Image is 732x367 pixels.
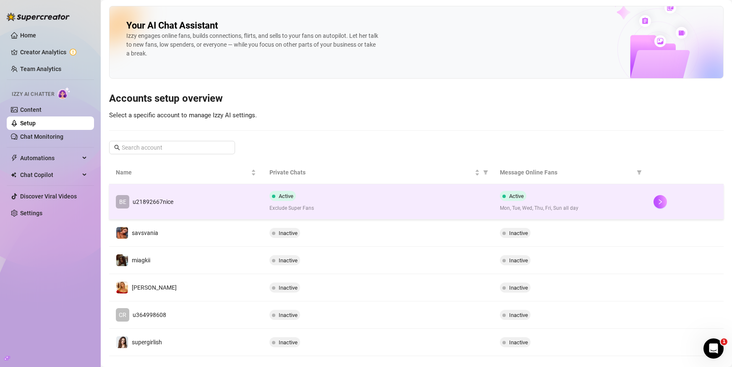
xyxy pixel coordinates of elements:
[20,193,77,200] a: Discover Viral Videos
[116,336,128,348] img: supergirlish
[132,230,158,236] span: savsvania
[116,254,128,266] img: miagkii
[279,193,293,199] span: Active
[126,32,378,58] div: Izzy engages online fans, builds connections, flirts, and sells to your fans on autopilot. Let he...
[263,161,493,184] th: Private Chats
[483,170,488,175] span: filter
[637,170,642,175] span: filter
[133,312,166,318] span: u364998608
[7,13,70,21] img: logo-BBDzfeDw.svg
[119,310,126,319] span: CR
[20,168,80,182] span: Chat Copilot
[20,210,42,217] a: Settings
[116,168,249,177] span: Name
[279,230,298,236] span: Inactive
[509,339,528,346] span: Inactive
[500,168,633,177] span: Message Online Fans
[703,338,724,359] iframe: Intercom live chat
[116,227,128,239] img: savsvania
[269,168,473,177] span: Private Chats
[12,90,54,98] span: Izzy AI Chatter
[721,338,727,345] span: 1
[109,111,257,119] span: Select a specific account to manage Izzy AI settings.
[657,199,663,205] span: right
[132,284,177,291] span: [PERSON_NAME]
[114,145,120,150] span: search
[4,355,10,361] span: build
[500,204,640,212] span: Mon, Tue, Wed, Thu, Fri, Sun all day
[279,312,298,318] span: Inactive
[109,92,724,106] h3: Accounts setup overview
[635,166,643,179] span: filter
[509,285,528,291] span: Inactive
[509,257,528,264] span: Inactive
[279,339,298,346] span: Inactive
[481,166,490,179] span: filter
[126,20,218,32] h2: Your AI Chat Assistant
[20,133,63,140] a: Chat Monitoring
[20,45,87,59] a: Creator Analytics exclamation-circle
[116,282,128,293] img: mikayla_demaiter
[509,312,528,318] span: Inactive
[20,66,61,72] a: Team Analytics
[20,106,42,113] a: Content
[269,204,486,212] span: Exclude Super Fans
[20,32,36,39] a: Home
[58,87,71,99] img: AI Chatter
[654,195,667,209] button: right
[119,197,126,206] span: BE
[132,257,150,264] span: miagkii
[132,339,162,346] span: supergirlish
[279,285,298,291] span: Inactive
[133,198,173,205] span: u21892667nice
[20,151,80,165] span: Automations
[20,120,36,127] a: Setup
[11,155,18,161] span: thunderbolt
[279,257,298,264] span: Inactive
[109,161,263,184] th: Name
[11,172,16,178] img: Chat Copilot
[122,143,223,152] input: Search account
[509,230,528,236] span: Inactive
[509,193,524,199] span: Active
